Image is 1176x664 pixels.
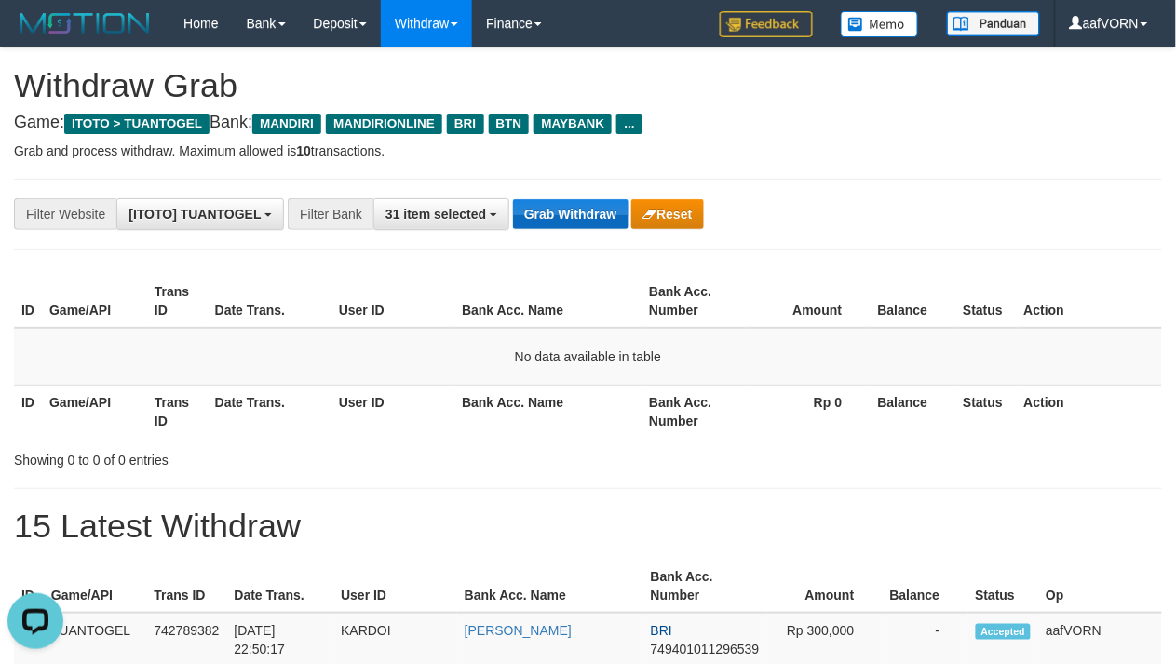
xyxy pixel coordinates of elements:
th: Game/API [42,385,147,438]
th: Balance [883,560,968,613]
th: Status [955,385,1016,438]
button: Reset [631,199,703,229]
th: Rp 0 [746,385,871,438]
button: [ITOTO] TUANTOGEL [116,198,284,230]
th: Action [1017,385,1162,438]
span: MAYBANK [534,114,612,134]
th: Trans ID [147,275,208,328]
h1: 15 Latest Withdraw [14,508,1162,545]
th: Bank Acc. Number [642,385,746,438]
th: Game/API [42,275,147,328]
th: ID [14,385,42,438]
th: Op [1038,560,1162,613]
th: ID [14,275,42,328]
p: Grab and process withdraw. Maximum allowed is transactions. [14,142,1162,160]
th: Trans ID [147,385,208,438]
div: Filter Website [14,198,116,230]
th: Status [968,560,1039,613]
th: User ID [331,385,454,438]
th: Date Trans. [208,275,331,328]
th: Balance [870,385,955,438]
img: panduan.png [947,11,1040,36]
strong: 10 [296,143,311,158]
th: User ID [333,560,457,613]
span: BTN [489,114,530,134]
span: [ITOTO] TUANTOGEL [128,207,261,222]
th: Bank Acc. Number [643,560,767,613]
th: Date Trans. [226,560,333,613]
th: User ID [331,275,454,328]
th: Date Trans. [208,385,331,438]
span: MANDIRI [252,114,321,134]
th: Amount [767,560,883,613]
span: MANDIRIONLINE [326,114,442,134]
button: 31 item selected [373,198,509,230]
h1: Withdraw Grab [14,67,1162,104]
button: Grab Withdraw [513,199,628,229]
span: Accepted [976,624,1032,640]
span: Copy 749401011296539 to clipboard [651,642,760,657]
th: Amount [746,275,871,328]
th: Trans ID [146,560,226,613]
div: Filter Bank [288,198,373,230]
span: ITOTO > TUANTOGEL [64,114,210,134]
span: BRI [651,623,672,638]
img: Feedback.jpg [720,11,813,37]
img: MOTION_logo.png [14,9,155,37]
th: Balance [870,275,955,328]
th: Status [955,275,1016,328]
th: Bank Acc. Number [642,275,746,328]
th: Bank Acc. Name [454,275,642,328]
th: Bank Acc. Name [457,560,643,613]
th: ID [14,560,44,613]
span: 31 item selected [385,207,486,222]
span: BRI [447,114,483,134]
div: Showing 0 to 0 of 0 entries [14,443,476,469]
th: Bank Acc. Name [454,385,642,438]
th: Action [1017,275,1162,328]
th: Game/API [44,560,147,613]
td: No data available in table [14,328,1162,386]
button: Open LiveChat chat widget [7,7,63,63]
a: [PERSON_NAME] [465,623,572,638]
img: Button%20Memo.svg [841,11,919,37]
span: ... [616,114,642,134]
h4: Game: Bank: [14,114,1162,132]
